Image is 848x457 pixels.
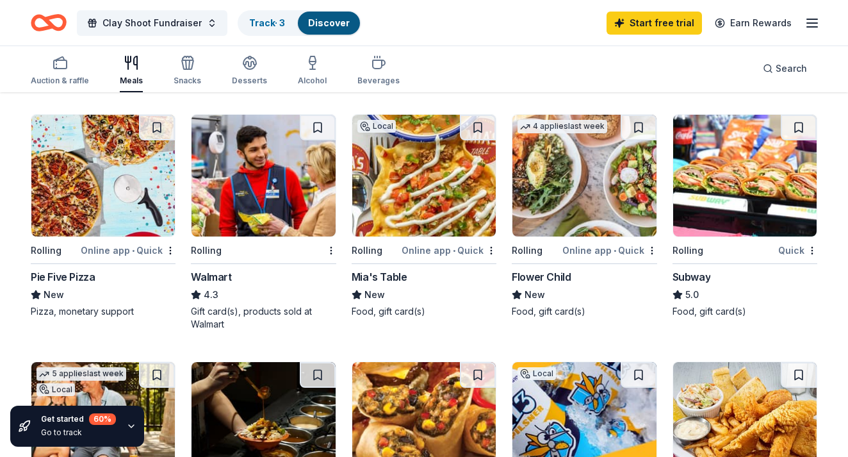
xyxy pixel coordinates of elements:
a: Image for Flower Child4 applieslast weekRollingOnline app•QuickFlower ChildNewFood, gift card(s) [512,114,656,318]
button: Clay Shoot Fundraiser [77,10,227,36]
div: Rolling [352,243,382,258]
div: Desserts [232,76,267,86]
div: Subway [673,269,711,285]
div: Meals [120,76,143,86]
div: Rolling [512,243,542,258]
a: Home [31,8,67,38]
div: 5 applies last week [37,367,126,381]
div: Flower Child [512,269,571,285]
span: • [614,245,616,256]
button: Track· 3Discover [238,10,361,36]
div: Auction & raffle [31,76,89,86]
a: Earn Rewards [707,12,799,35]
div: Snacks [174,76,201,86]
div: Quick [778,242,817,258]
div: Local [518,367,556,380]
span: 4.3 [204,287,218,303]
span: • [132,245,135,256]
button: Auction & raffle [31,50,89,92]
div: Food, gift card(s) [352,305,496,318]
div: Alcohol [298,76,327,86]
div: Rolling [673,243,703,258]
div: Pie Five Pizza [31,269,95,285]
button: Snacks [174,50,201,92]
img: Image for Walmart [192,115,335,237]
span: New [44,287,64,303]
button: Alcohol [298,50,327,92]
div: Rolling [191,243,222,258]
span: Search [776,61,807,76]
a: Start free trial [607,12,702,35]
div: Local [357,120,396,133]
div: 4 applies last week [518,120,607,133]
div: Rolling [31,243,61,258]
div: Food, gift card(s) [512,305,656,318]
img: Image for Flower Child [512,115,656,237]
div: Local [37,383,75,396]
span: 5.0 [685,287,699,303]
div: Walmart [191,269,231,285]
div: Online app Quick [402,242,496,258]
img: Image for Subway [673,115,817,237]
img: Image for Mia's Table [352,115,496,237]
button: Search [753,56,817,81]
span: New [364,287,385,303]
div: Food, gift card(s) [673,305,817,318]
span: Clay Shoot Fundraiser [102,15,202,31]
span: • [453,245,455,256]
button: Desserts [232,50,267,92]
div: Beverages [357,76,400,86]
div: Go to track [41,428,116,438]
div: Gift card(s), products sold at Walmart [191,305,336,331]
a: Image for Mia's TableLocalRollingOnline app•QuickMia's TableNewFood, gift card(s) [352,114,496,318]
div: Mia's Table [352,269,407,285]
button: Beverages [357,50,400,92]
div: 60 % [89,413,116,425]
a: Track· 3 [249,17,285,28]
a: Image for SubwayRollingQuickSubway5.0Food, gift card(s) [673,114,817,318]
button: Meals [120,50,143,92]
div: Pizza, monetary support [31,305,175,318]
a: Discover [308,17,350,28]
span: New [525,287,545,303]
img: Image for Pie Five Pizza [31,115,175,237]
a: Image for WalmartRollingWalmart4.3Gift card(s), products sold at Walmart [191,114,336,331]
div: Get started [41,413,116,425]
div: Online app Quick [562,242,657,258]
div: Online app Quick [81,242,175,258]
a: Image for Pie Five PizzaRollingOnline app•QuickPie Five PizzaNewPizza, monetary support [31,114,175,318]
